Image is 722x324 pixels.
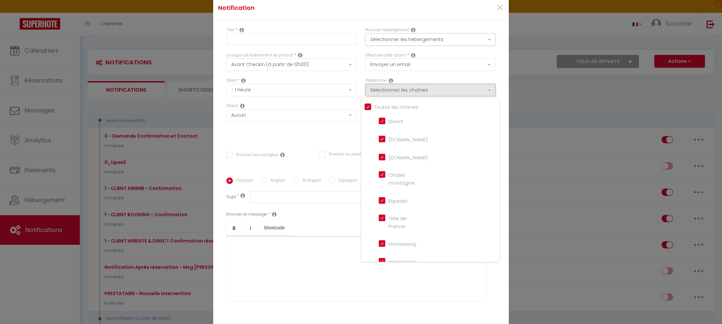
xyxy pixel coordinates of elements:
[226,211,267,218] label: Envoyer ce message
[272,212,277,217] i: Message
[233,177,253,185] label: Français
[5,3,25,22] button: Ouvrir le widget de chat LiveChat
[239,27,244,33] i: Title
[226,194,236,201] label: Sujet
[335,177,357,185] label: Espagnol
[226,103,238,109] label: Statut
[365,33,496,46] button: Sélectionner les hébergements
[241,78,246,83] i: Action Time
[218,3,406,12] h4: Notification
[389,78,393,83] i: Action Channel
[298,53,303,58] i: Event Occur
[242,220,259,236] a: Italic
[385,215,414,230] label: Gite de France
[267,177,285,185] label: Anglais
[365,52,406,58] label: Effectuer cette action
[240,103,245,108] i: Booking status
[365,84,496,96] button: Sélectionnez les chaînes
[280,152,285,157] i: Envoyer au voyageur
[385,171,415,187] label: Chalet montagne
[226,52,293,58] label: Lorsque cet événement se produit
[226,78,236,84] label: Délai
[496,1,504,15] button: Close
[299,177,321,185] label: Portugais
[411,53,416,58] i: Action Type
[365,27,409,33] label: Pour cet hébergement
[240,193,245,198] i: Subject
[259,220,290,236] a: Shortcode
[226,27,235,33] label: Titre
[365,78,387,84] label: Plateforme
[226,220,242,236] a: Bold
[411,27,416,33] i: This Rental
